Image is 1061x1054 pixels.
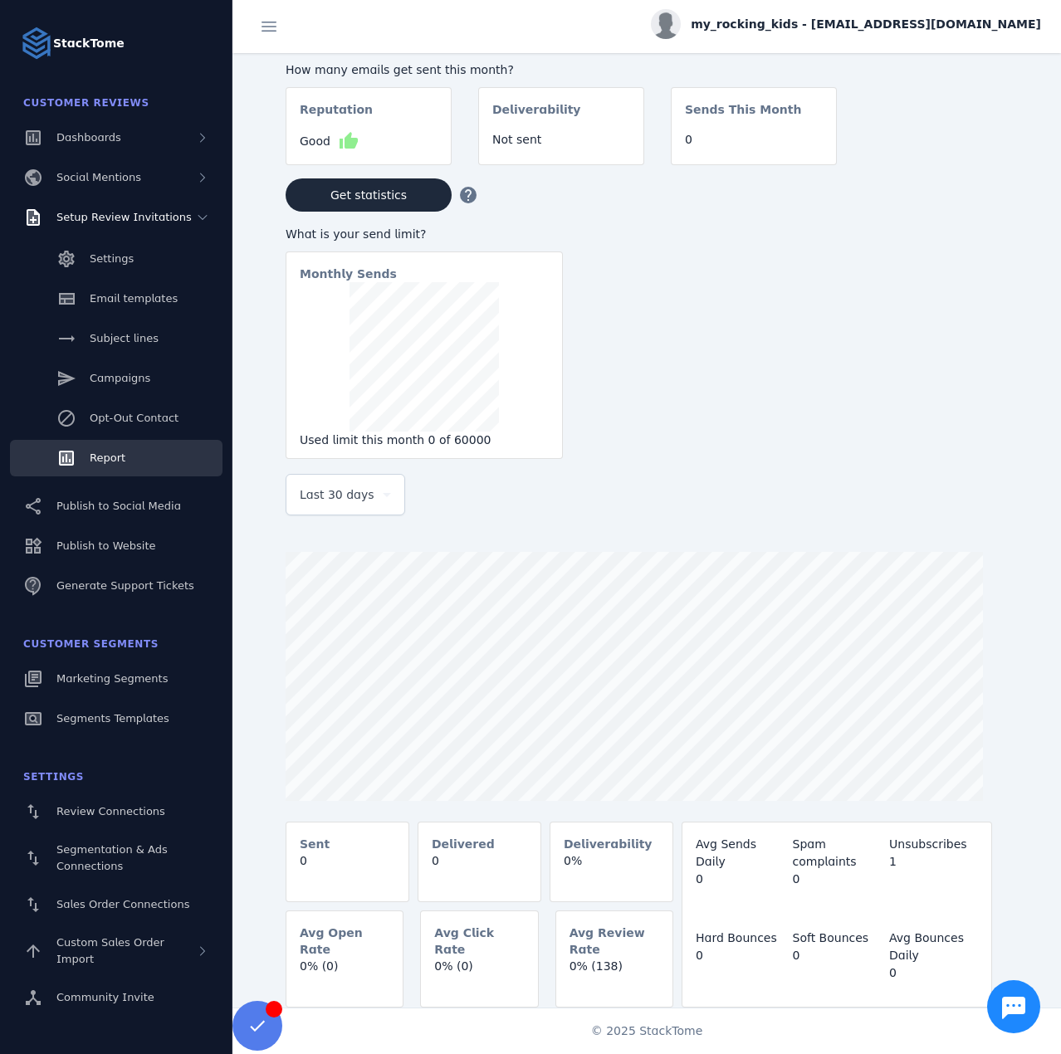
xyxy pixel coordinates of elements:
[56,712,169,725] span: Segments Templates
[56,211,192,223] span: Setup Review Invitations
[556,958,672,988] mat-card-content: 0% (138)
[570,925,659,958] mat-card-subtitle: Avg Review Rate
[685,101,801,131] mat-card-subtitle: Sends This Month
[56,898,189,910] span: Sales Order Connections
[56,539,155,552] span: Publish to Website
[889,964,978,982] div: 0
[564,836,653,852] mat-card-subtitle: Deliverability
[672,131,836,162] mat-card-content: 0
[10,488,222,525] a: Publish to Social Media
[418,852,540,883] mat-card-content: 0
[651,9,681,39] img: profile.jpg
[10,241,222,277] a: Settings
[10,528,222,564] a: Publish to Website
[90,252,134,265] span: Settings
[286,226,563,243] div: What is your send limit?
[300,485,374,505] span: Last 30 days
[793,871,882,888] div: 0
[300,101,373,131] mat-card-subtitle: Reputation
[696,871,785,888] div: 0
[651,9,1041,39] button: my_rocking_kids - [EMAIL_ADDRESS][DOMAIN_NAME]
[90,292,178,305] span: Email templates
[793,947,882,964] div: 0
[56,171,141,183] span: Social Mentions
[889,930,978,964] div: Avg Bounces Daily
[550,852,672,883] mat-card-content: 0%
[421,958,537,988] mat-card-content: 0% (0)
[492,101,581,131] mat-card-subtitle: Deliverability
[286,178,452,212] button: Get statistics
[10,440,222,476] a: Report
[286,958,403,988] mat-card-content: 0% (0)
[10,700,222,737] a: Segments Templates
[492,131,630,149] div: Not sent
[10,979,222,1016] a: Community Invite
[300,432,549,449] div: Used limit this month 0 of 60000
[56,500,181,512] span: Publish to Social Media
[696,836,785,871] div: Avg Sends Daily
[286,852,408,883] mat-card-content: 0
[53,35,125,52] strong: StackTome
[90,451,125,464] span: Report
[10,400,222,437] a: Opt-Out Contact
[10,568,222,604] a: Generate Support Tickets
[591,1022,703,1040] span: © 2025 StackTome
[696,930,785,947] div: Hard Bounces
[23,97,149,109] span: Customer Reviews
[56,805,165,817] span: Review Connections
[56,672,168,685] span: Marketing Segments
[300,266,397,282] mat-card-subtitle: Monthly Sends
[10,886,222,923] a: Sales Order Connections
[432,836,495,852] mat-card-subtitle: Delivered
[90,412,178,424] span: Opt-Out Contact
[56,843,168,872] span: Segmentation & Ads Connections
[330,189,407,201] span: Get statistics
[889,853,978,871] div: 1
[56,991,154,1003] span: Community Invite
[23,638,159,650] span: Customer Segments
[793,930,882,947] div: Soft Bounces
[10,360,222,397] a: Campaigns
[23,771,84,783] span: Settings
[10,833,222,883] a: Segmentation & Ads Connections
[10,793,222,830] a: Review Connections
[286,61,837,79] div: How many emails get sent this month?
[56,936,164,965] span: Custom Sales Order Import
[90,372,150,384] span: Campaigns
[10,320,222,357] a: Subject lines
[56,579,194,592] span: Generate Support Tickets
[20,27,53,60] img: Logo image
[434,925,524,958] mat-card-subtitle: Avg Click Rate
[889,836,978,853] div: Unsubscribes
[696,947,785,964] div: 0
[339,131,359,151] mat-icon: thumb_up
[10,281,222,317] a: Email templates
[300,133,330,150] span: Good
[90,332,159,344] span: Subject lines
[691,16,1041,33] span: my_rocking_kids - [EMAIL_ADDRESS][DOMAIN_NAME]
[56,131,121,144] span: Dashboards
[300,836,330,852] mat-card-subtitle: Sent
[10,661,222,697] a: Marketing Segments
[793,836,882,871] div: Spam complaints
[300,925,389,958] mat-card-subtitle: Avg Open Rate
